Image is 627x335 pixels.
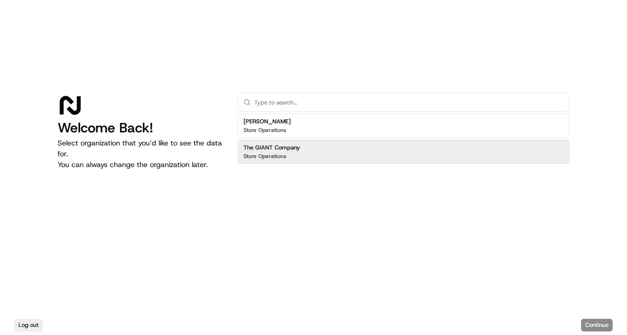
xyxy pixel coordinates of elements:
h1: Welcome Back! [58,120,223,136]
p: Store Operations [244,153,286,160]
h2: The GIANT Company [244,144,300,152]
p: Select organization that you’d like to see the data for. You can always change the organization l... [58,138,223,170]
div: Suggestions [238,112,569,166]
p: Store Operations [244,127,286,134]
button: Log out [14,319,43,331]
input: Type to search... [254,93,564,111]
h2: [PERSON_NAME] [244,118,291,126]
